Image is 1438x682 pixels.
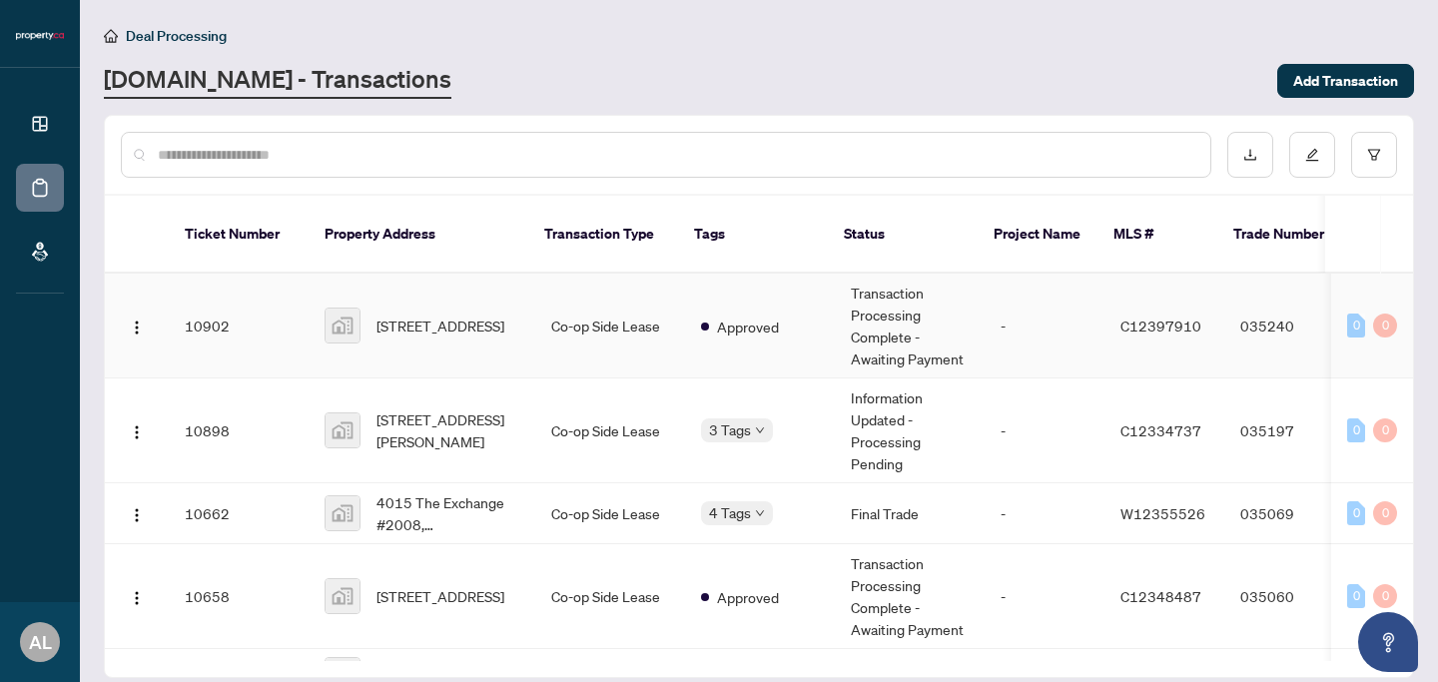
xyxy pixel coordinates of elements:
span: 3 Tags [709,418,751,441]
td: Co-op Side Lease [535,544,685,649]
div: 0 [1347,501,1365,525]
img: Logo [129,590,145,606]
td: Co-op Side Lease [535,483,685,544]
td: - [985,483,1104,544]
span: Add Transaction [1293,65,1398,97]
div: 0 [1347,314,1365,338]
img: thumbnail-img [326,579,359,613]
td: Co-op Side Lease [535,378,685,483]
td: 035060 [1224,544,1364,649]
td: Transaction Processing Complete - Awaiting Payment [835,274,985,378]
img: Logo [129,424,145,440]
th: Project Name [978,196,1097,274]
img: thumbnail-img [326,496,359,530]
span: filter [1367,148,1381,162]
img: Logo [129,507,145,523]
button: Logo [121,497,153,529]
span: Approved [717,316,779,338]
div: 0 [1347,418,1365,442]
button: Add Transaction [1277,64,1414,98]
th: Ticket Number [169,196,309,274]
span: Approved [717,586,779,608]
td: 035197 [1224,378,1364,483]
a: [DOMAIN_NAME] - Transactions [104,63,451,99]
button: Logo [121,310,153,341]
td: 10902 [169,274,309,378]
th: Status [828,196,978,274]
span: Deal Processing [126,27,227,45]
td: Co-op Side Lease [535,274,685,378]
span: [STREET_ADDRESS][PERSON_NAME] [376,408,519,452]
span: [STREET_ADDRESS] [376,315,504,337]
img: Logo [129,320,145,336]
span: edit [1305,148,1319,162]
th: Transaction Type [528,196,678,274]
span: 4015 The Exchange #2008, [GEOGRAPHIC_DATA], [GEOGRAPHIC_DATA], [GEOGRAPHIC_DATA] [376,491,519,535]
span: [STREET_ADDRESS] [376,585,504,607]
span: W12355526 [1120,504,1205,522]
button: download [1227,132,1273,178]
td: 10662 [169,483,309,544]
td: 035069 [1224,483,1364,544]
div: 0 [1373,314,1397,338]
span: download [1243,148,1257,162]
th: Tags [678,196,828,274]
div: 0 [1347,584,1365,608]
span: down [755,508,765,518]
span: C12397910 [1120,317,1201,335]
td: 10898 [169,378,309,483]
td: Final Trade [835,483,985,544]
td: - [985,378,1104,483]
button: Logo [121,414,153,446]
div: 0 [1373,418,1397,442]
button: Open asap [1358,612,1418,672]
button: edit [1289,132,1335,178]
span: down [755,425,765,435]
button: Logo [121,580,153,612]
img: thumbnail-img [326,413,359,447]
td: 035240 [1224,274,1364,378]
span: home [104,29,118,43]
span: C12348487 [1120,587,1201,605]
span: 4 Tags [709,501,751,524]
td: 10658 [169,544,309,649]
td: - [985,544,1104,649]
div: 0 [1373,584,1397,608]
th: Trade Number [1217,196,1357,274]
td: - [985,274,1104,378]
div: 0 [1373,501,1397,525]
th: Property Address [309,196,528,274]
img: thumbnail-img [326,309,359,342]
th: MLS # [1097,196,1217,274]
button: filter [1351,132,1397,178]
td: Transaction Processing Complete - Awaiting Payment [835,544,985,649]
img: logo [16,30,64,42]
span: AL [29,628,52,656]
td: Information Updated - Processing Pending [835,378,985,483]
span: C12334737 [1120,421,1201,439]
